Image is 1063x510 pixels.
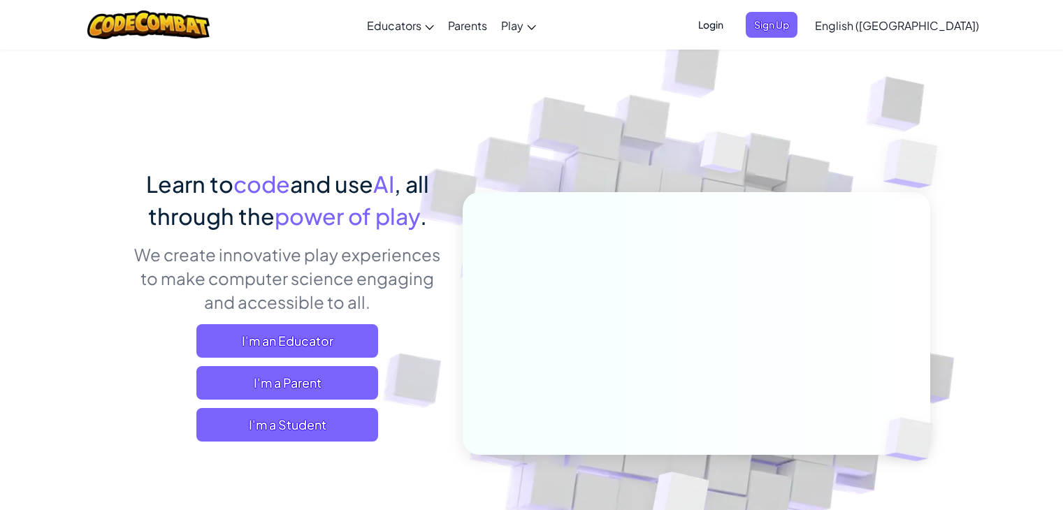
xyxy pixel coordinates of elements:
[855,105,976,223] img: Overlap cubes
[420,202,427,230] span: .
[808,6,986,44] a: English ([GEOGRAPHIC_DATA])
[501,18,523,33] span: Play
[746,12,797,38] button: Sign Up
[196,324,378,358] a: I'm an Educator
[196,408,378,442] button: I'm a Student
[690,12,732,38] button: Login
[441,6,494,44] a: Parents
[360,6,441,44] a: Educators
[674,104,774,208] img: Overlap cubes
[233,170,290,198] span: code
[494,6,543,44] a: Play
[275,202,420,230] span: power of play
[367,18,421,33] span: Educators
[373,170,394,198] span: AI
[196,366,378,400] a: I'm a Parent
[146,170,233,198] span: Learn to
[815,18,979,33] span: English ([GEOGRAPHIC_DATA])
[290,170,373,198] span: and use
[861,388,966,490] img: Overlap cubes
[133,242,442,314] p: We create innovative play experiences to make computer science engaging and accessible to all.
[87,10,210,39] img: CodeCombat logo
